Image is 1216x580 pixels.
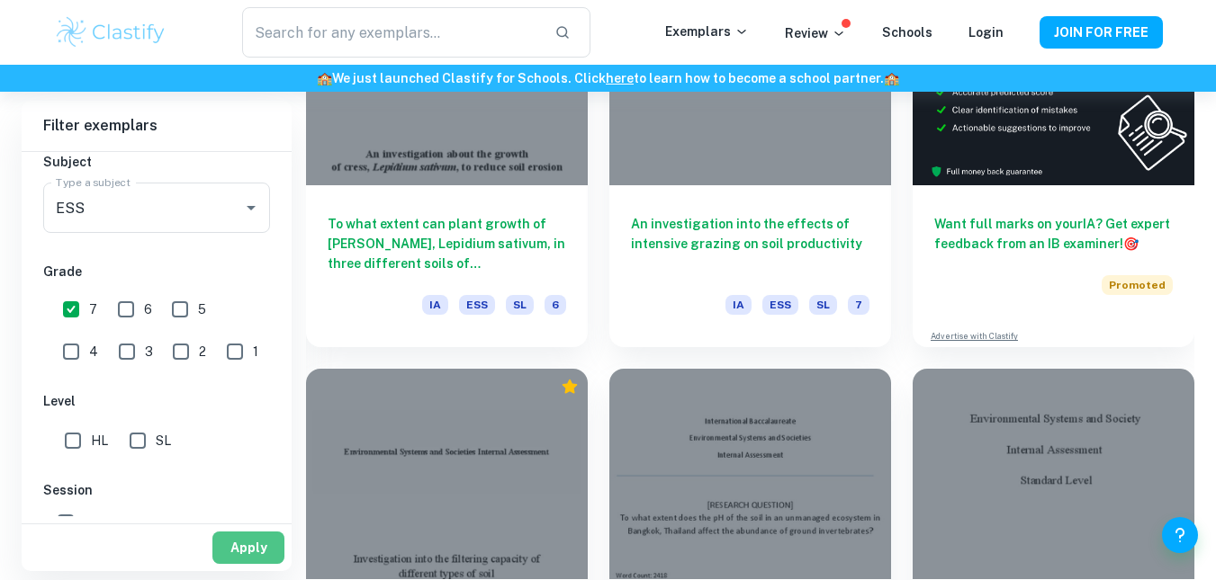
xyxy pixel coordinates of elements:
input: Search for any exemplars... [242,7,539,58]
span: 4 [89,342,98,361]
span: 6 [545,295,566,315]
h6: Session [43,480,270,500]
button: Open [239,195,264,220]
span: 6 [144,299,152,319]
span: 1 [253,342,258,361]
h6: An investigation into the effects of intensive grazing on soil productivity [631,214,869,273]
p: Exemplars [665,22,749,41]
button: JOIN FOR FREE [1040,16,1163,49]
span: Promoted [1102,275,1173,295]
button: Help and Feedback [1162,517,1198,553]
p: Review [785,23,846,43]
span: 🏫 [884,71,899,85]
a: Login [968,25,1004,40]
h6: Filter exemplars [22,101,292,151]
label: Type a subject [56,174,131,190]
h6: We just launched Clastify for Schools. Click to learn how to become a school partner. [4,68,1212,88]
span: 7 [89,299,97,319]
button: Apply [212,531,284,564]
span: HL [91,431,108,451]
span: 5 [198,299,206,319]
a: Schools [882,25,932,40]
span: ESS [459,295,495,315]
span: 3 [145,342,153,361]
h6: Subject [43,152,270,172]
span: 🏫 [317,71,332,85]
span: SL [809,295,837,315]
span: 2 [199,342,206,361]
a: here [606,71,634,85]
span: ESS [762,295,798,315]
span: SL [156,431,171,451]
span: [DATE] [84,513,125,532]
span: IA [422,295,448,315]
span: SL [506,295,534,315]
span: IA [725,295,752,315]
div: Premium [561,378,579,396]
a: Advertise with Clastify [931,330,1018,343]
h6: Grade [43,262,270,281]
span: 🎯 [1123,236,1139,251]
img: Clastify logo [54,14,168,50]
h6: Want full marks on your IA ? Get expert feedback from an IB examiner! [934,214,1173,254]
h6: Level [43,391,270,411]
span: 7 [848,295,869,315]
h6: To what extent can plant growth of [PERSON_NAME], Lepidium sativum, in three different soils of [... [328,214,566,273]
